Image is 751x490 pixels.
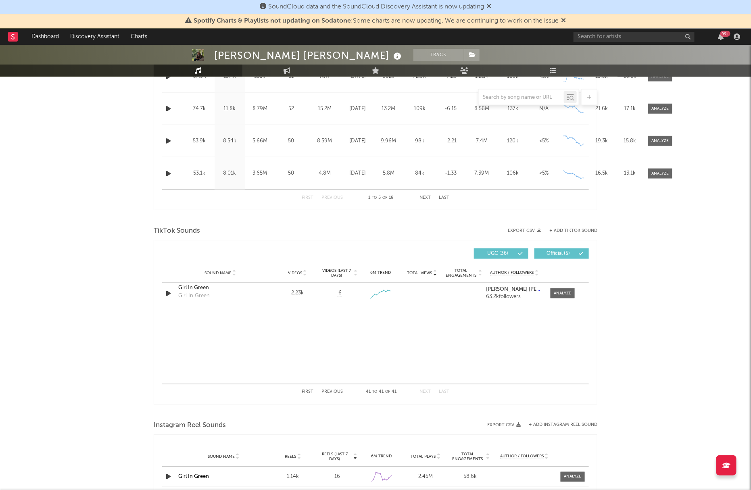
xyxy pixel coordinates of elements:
[268,4,484,10] span: SoundCloud data and the SoundCloud Discovery Assistant is now updating
[178,474,209,480] a: Girl In Green
[474,248,528,259] button: UGC(36)
[468,169,495,177] div: 7.39M
[406,105,433,113] div: 109k
[336,289,342,297] span: -6
[186,137,213,145] div: 53.9k
[437,137,464,145] div: -2.21
[499,169,526,177] div: 106k
[439,390,449,394] button: Last
[437,105,464,113] div: -6.15
[321,196,343,200] button: Previous
[618,105,642,113] div: 17.1k
[530,137,557,145] div: <5%
[618,169,642,177] div: 13.1k
[309,137,340,145] div: 8.59M
[217,105,243,113] div: 11.8k
[486,4,491,10] span: Dismiss
[500,454,544,459] span: Author / Followers
[549,229,597,233] button: + Add TikTok Sound
[508,228,541,233] button: Export CSV
[439,196,449,200] button: Last
[247,105,273,113] div: 8.79M
[529,423,597,427] button: + Add Instagram Reel Sound
[247,169,273,177] div: 3.65M
[154,421,226,430] span: Instagram Reel Sounds
[486,287,571,292] strong: [PERSON_NAME] [PERSON_NAME]
[411,455,436,459] span: Total Plays
[247,137,273,145] div: 5.66M
[383,196,388,200] span: of
[490,270,534,275] span: Author / Followers
[194,18,559,24] span: : Some charts are now updating. We are continuing to work on the issue
[468,105,495,113] div: 8.56M
[125,29,153,45] a: Charts
[541,229,597,233] button: + Add TikTok Sound
[590,105,614,113] div: 21.6k
[344,137,371,145] div: [DATE]
[288,271,302,275] span: Videos
[720,31,730,37] div: 99 +
[521,423,597,427] div: + Add Instagram Reel Sound
[407,271,432,275] span: Total Views
[406,473,446,481] div: 2.45M
[309,169,340,177] div: 4.8M
[273,473,313,481] div: 1.14k
[419,390,431,394] button: Next
[359,388,403,397] div: 41 41 41
[309,105,340,113] div: 15.2M
[413,49,464,61] button: Track
[468,137,495,145] div: 7.4M
[618,137,642,145] div: 15.8k
[718,33,724,40] button: 99+
[317,452,353,462] span: Reels (last 7 days)
[450,473,490,481] div: 58.6k
[590,169,614,177] div: 16.5k
[372,390,377,394] span: to
[26,29,65,45] a: Dashboard
[344,105,371,113] div: [DATE]
[178,284,263,292] a: Girl In Green
[479,251,516,256] span: UGC ( 36 )
[406,169,433,177] div: 84k
[359,193,403,203] div: 1 5 18
[574,32,695,42] input: Search for artists
[486,294,542,300] div: 63.2k followers
[214,49,403,62] div: [PERSON_NAME] [PERSON_NAME]
[530,105,557,113] div: N/A
[487,423,521,427] button: Export CSV
[302,196,313,200] button: First
[204,271,232,275] span: Sound Name
[194,18,351,24] span: Spotify Charts & Playlists not updating on Sodatone
[277,169,305,177] div: 50
[65,29,125,45] a: Discovery Assistant
[186,169,213,177] div: 53.1k
[154,226,200,236] span: TikTok Sounds
[217,169,243,177] div: 8.01k
[406,137,433,145] div: 98k
[285,455,296,459] span: Reels
[375,169,402,177] div: 5.8M
[277,137,305,145] div: 50
[450,452,486,462] span: Total Engagements
[321,390,343,394] button: Previous
[530,169,557,177] div: <5%
[277,105,305,113] div: 52
[385,390,390,394] span: of
[540,251,577,256] span: Official ( 5 )
[362,270,399,276] div: 6M Trend
[499,137,526,145] div: 120k
[317,473,357,481] div: 16
[217,137,243,145] div: 8.54k
[344,169,371,177] div: [DATE]
[437,169,464,177] div: -1.33
[590,137,614,145] div: 19.3k
[279,289,316,297] div: 2.23k
[419,196,431,200] button: Next
[445,268,478,278] span: Total Engagements
[361,454,402,460] div: 6M Trend
[186,105,213,113] div: 74.7k
[208,455,235,459] span: Sound Name
[375,105,402,113] div: 13.2M
[375,137,402,145] div: 9.96M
